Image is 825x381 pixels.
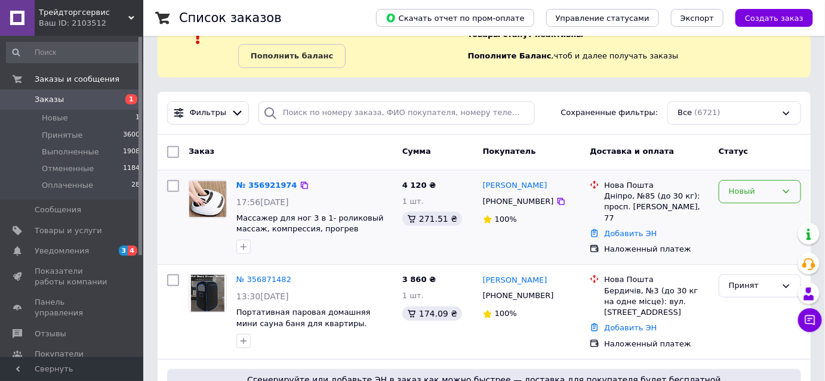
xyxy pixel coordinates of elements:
div: Принят [729,280,777,292]
div: Наложенный платеж [604,339,709,349]
span: Все [678,107,692,119]
span: 1 [125,94,137,104]
span: (6721) [695,108,721,117]
span: 100% [495,215,517,224]
a: Массажер для ног 3 в 1- роликовый массаж, компрессия, прогрев [236,213,384,234]
div: [PHONE_NUMBER] [481,288,556,303]
button: Скачать отчет по пром-оплате [376,9,534,27]
span: 3600 [123,130,140,141]
div: Бердичів, №3 (до 30 кг на одне місце): вул. [STREET_ADDRESS] [604,286,709,318]
span: Отзывы [35,329,66,339]
span: Экспорт [681,14,714,23]
a: Фото товару [189,274,227,312]
button: Экспорт [671,9,724,27]
span: Фильтры [190,107,227,119]
span: 17:56[DATE] [236,197,289,207]
span: Трейдторгсервис [39,7,128,18]
button: Чат с покупателем [798,308,822,332]
span: 4 [128,246,137,256]
a: Портативная паровая домашняя мини сауна баня для квартиры. Увеличенная высота! Качественная! [236,308,387,339]
div: 271.51 ₴ [402,212,462,226]
img: Фото товару [191,275,224,312]
div: , чтоб и далее получать заказы [468,6,811,68]
div: [PHONE_NUMBER] [481,194,556,209]
a: Добавить ЭН [604,323,657,332]
span: Покупатель [483,147,536,156]
a: [PERSON_NAME] [483,180,547,191]
span: 28 [131,180,140,191]
span: Заказы [35,94,64,105]
span: Панель управления [35,297,110,318]
a: № 356871482 [236,275,291,284]
span: Новые [42,113,68,123]
span: Отмененные [42,163,94,174]
b: Пополните Баланс [468,51,552,60]
span: Сообщения [35,205,81,215]
span: Оплаченные [42,180,93,191]
span: Статус [719,147,749,156]
span: Показатели работы компании [35,266,110,287]
a: № 356921974 [236,181,297,190]
span: 1 шт. [402,291,424,300]
div: Нова Пошта [604,180,709,191]
div: Нова Пошта [604,274,709,285]
a: Пополнить баланс [238,44,346,68]
span: 100% [495,309,517,318]
span: Управление статусами [556,14,649,23]
div: Новый [729,185,777,198]
a: Фото товару [189,180,227,218]
span: Заказы и сообщения [35,74,119,85]
span: 4 120 ₴ [402,181,436,190]
span: 1908 [123,147,140,157]
div: Наложенный платеж [604,244,709,255]
span: 1184 [123,163,140,174]
button: Создать заказ [735,9,813,27]
span: Уведомления [35,246,89,256]
span: Сохраненные фильтры: [561,107,658,119]
img: Фото товару [189,181,226,217]
span: 3 [119,246,128,256]
b: Пополнить баланс [251,51,333,60]
span: 3 860 ₴ [402,275,436,284]
span: Скачать отчет по пром-оплате [386,13,525,23]
span: Товары и услуги [35,225,102,236]
div: Ваш ID: 2103512 [39,18,143,29]
span: Покупатели [35,349,84,360]
span: Принятые [42,130,83,141]
span: Выполненные [42,147,99,157]
div: Дніпро, №85 (до 30 кг): просп. [PERSON_NAME], 77 [604,191,709,224]
button: Управление статусами [546,9,659,27]
span: 1 шт. [402,197,424,206]
span: Сумма [402,147,431,156]
b: товары станут неактивны [468,30,584,39]
input: Поиск по номеру заказа, ФИО покупателя, номеру телефона, Email, номеру накладной [258,101,535,125]
span: 13:30[DATE] [236,292,289,301]
span: Заказ [189,147,214,156]
img: :exclamation: [189,28,207,46]
h1: Список заказов [179,11,282,25]
a: Создать заказ [724,13,813,22]
div: 174.09 ₴ [402,306,462,321]
a: Добавить ЭН [604,229,657,238]
span: Создать заказ [745,14,804,23]
span: Доставка и оплата [590,147,674,156]
a: [PERSON_NAME] [483,275,547,286]
input: Поиск [6,42,141,63]
span: 1 [136,113,140,123]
